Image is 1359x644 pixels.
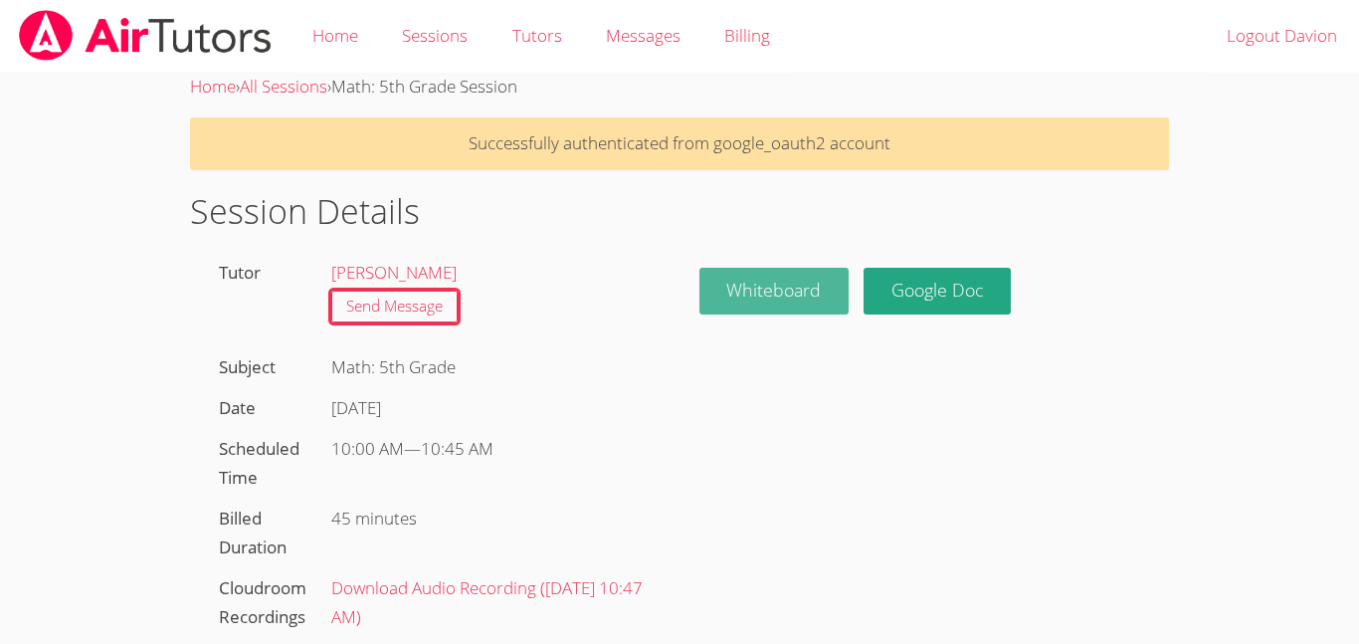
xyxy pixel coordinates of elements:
[190,73,1169,102] div: › ›
[864,268,1011,315] a: Google Doc
[190,117,1169,170] p: Successfully authenticated from google_oauth2 account
[606,24,680,47] span: Messages
[331,394,651,423] div: [DATE]
[219,355,276,378] label: Subject
[190,75,236,98] a: Home
[219,396,256,419] label: Date
[699,268,850,315] button: Whiteboard
[331,435,651,464] div: —
[331,576,643,628] span: [DATE] 10:47 AM
[219,261,261,284] label: Tutor
[322,499,660,539] div: 45 minutes
[219,576,306,628] label: Cloudroom Recordings
[331,291,458,323] a: Send Message
[17,10,274,61] img: airtutors_banner-c4298cdbf04f3fff15de1276eac7730deb9818008684d7c2e4769d2f7ddbe033.png
[421,437,493,460] span: 10:45 AM
[240,75,327,98] a: All Sessions
[219,437,299,489] label: Scheduled Time
[331,75,517,98] span: Math: 5th Grade Session
[322,347,660,388] div: Math: 5th Grade
[331,437,404,460] span: 10:00 AM
[331,576,643,628] a: Download Audio Recording ([DATE] 10:47 AM)
[190,186,1169,237] h1: Session Details
[219,507,287,558] label: Billed Duration
[331,261,457,284] a: [PERSON_NAME]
